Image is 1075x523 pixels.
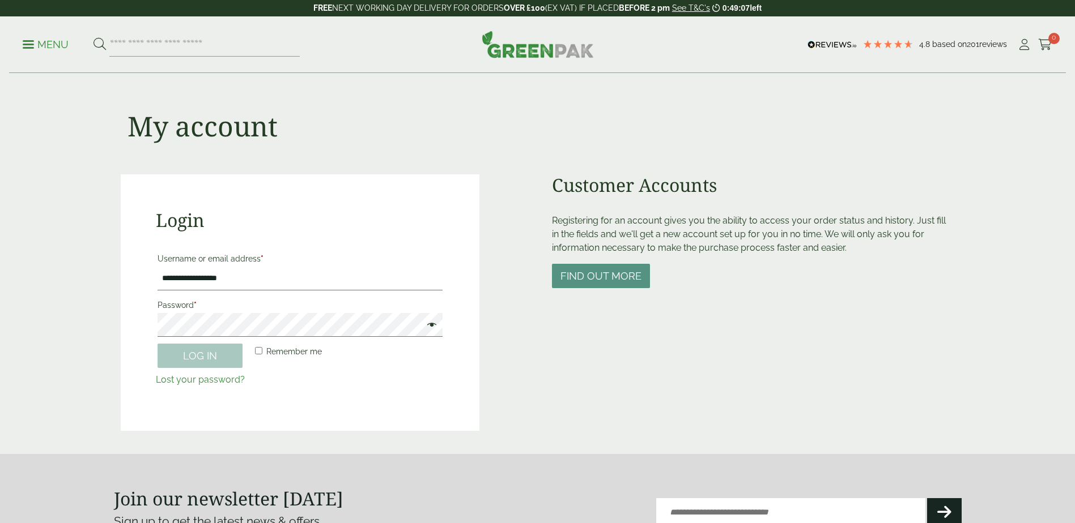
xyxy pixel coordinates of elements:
[255,347,262,354] input: Remember me
[552,271,650,282] a: Find out more
[156,374,245,385] a: Lost your password?
[723,3,750,12] span: 0:49:07
[23,38,69,52] p: Menu
[1038,36,1052,53] a: 0
[504,3,545,12] strong: OVER £100
[158,251,443,267] label: Username or email address
[128,110,278,143] h1: My account
[1038,39,1052,50] i: Cart
[967,40,979,49] span: 201
[158,297,443,313] label: Password
[619,3,670,12] strong: BEFORE 2 pm
[158,344,243,368] button: Log in
[1048,33,1060,44] span: 0
[672,3,710,12] a: See T&C's
[114,486,343,511] strong: Join our newsletter [DATE]
[23,38,69,49] a: Menu
[552,174,955,196] h2: Customer Accounts
[552,264,650,288] button: Find out more
[862,39,913,49] div: 4.79 Stars
[919,40,932,49] span: 4.8
[313,3,332,12] strong: FREE
[750,3,762,12] span: left
[932,40,967,49] span: Based on
[1017,39,1031,50] i: My Account
[808,41,857,49] img: REVIEWS.io
[482,31,594,58] img: GreenPak Supplies
[979,40,1007,49] span: reviews
[552,214,955,255] p: Registering for an account gives you the ability to access your order status and history. Just fi...
[266,347,322,356] span: Remember me
[156,209,444,231] h2: Login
